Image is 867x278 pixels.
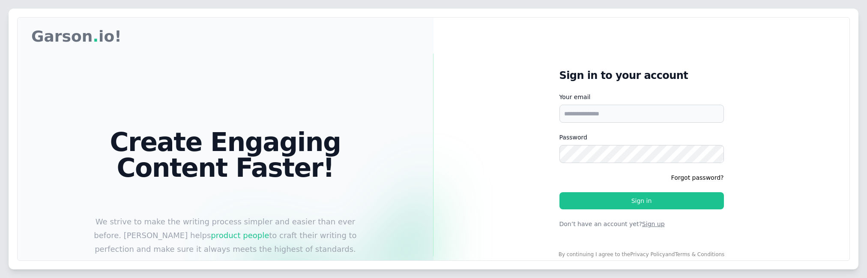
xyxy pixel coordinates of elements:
h1: Sign in to your account [559,69,724,82]
button: Forgot password? [671,173,724,182]
span: product people [211,231,269,240]
div: By continuing I agree to the and [559,242,725,258]
p: Garson io! [31,28,122,54]
button: Sign up [642,220,665,228]
label: Password [559,133,724,142]
a: Terms & Conditions [675,251,724,257]
h1: Create Engaging Content Faster! [81,129,369,181]
span: . [93,27,99,45]
p: We strive to make the writing process simpler and easier than ever before. [PERSON_NAME] helps to... [81,215,369,256]
p: Don’t have an account yet? [559,220,724,228]
nav: Global [31,28,420,54]
label: Your email [559,93,724,101]
button: Sign in [559,192,724,209]
a: Garson.io! [29,25,124,56]
a: Privacy Policy [630,251,665,257]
